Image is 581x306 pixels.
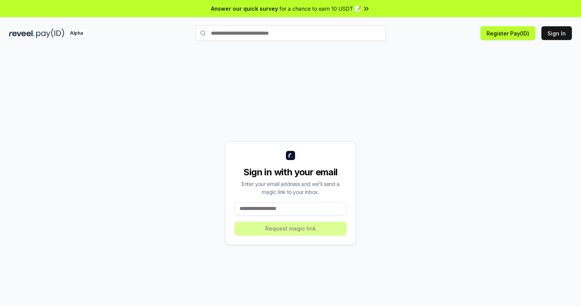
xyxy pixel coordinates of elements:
div: Enter your email address and we’ll send a magic link to your inbox. [235,180,346,196]
span: for a chance to earn 10 USDT 📝 [279,5,361,13]
img: logo_small [286,151,295,160]
button: Register Pay(ID) [480,26,535,40]
span: Answer our quick survey [211,5,278,13]
div: Alpha [66,29,87,38]
button: Sign In [541,26,572,40]
img: pay_id [36,29,64,38]
img: reveel_dark [9,29,35,38]
div: Sign in with your email [235,166,346,178]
